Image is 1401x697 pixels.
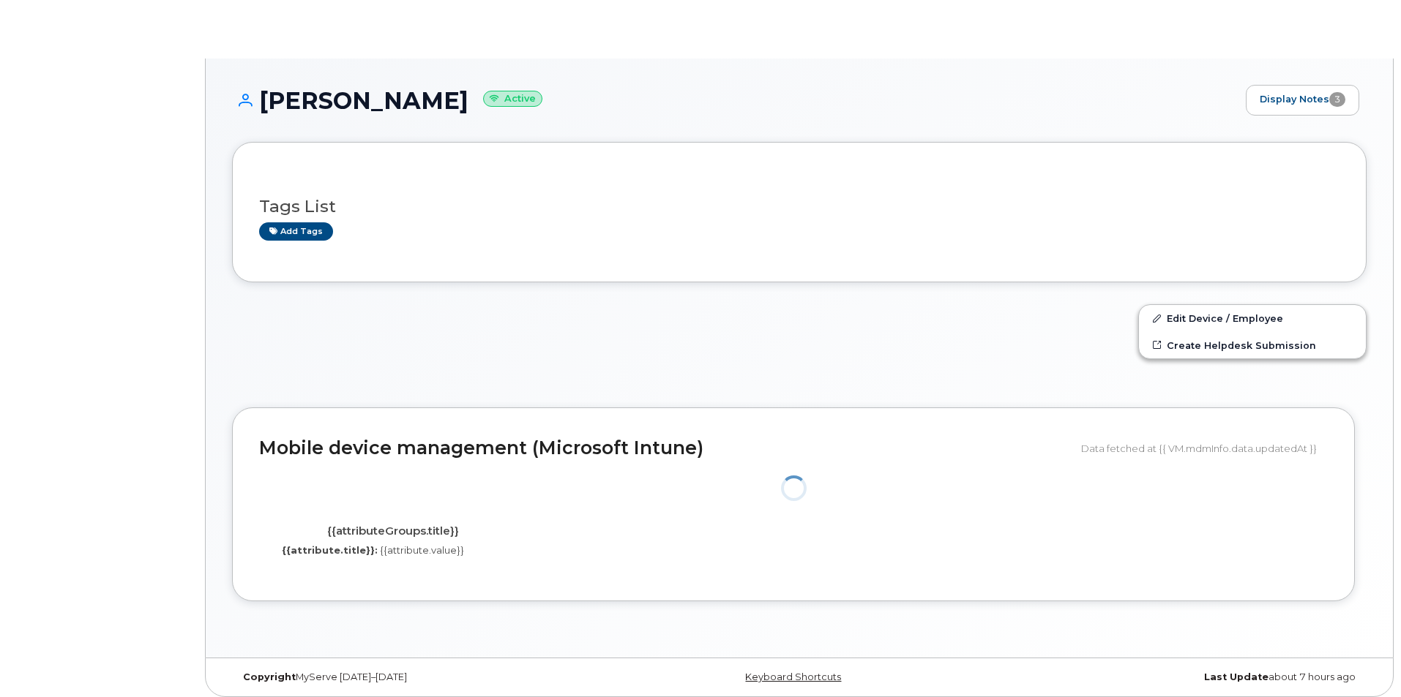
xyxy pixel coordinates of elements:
[1204,671,1269,682] strong: Last Update
[1329,92,1345,107] span: 3
[232,671,610,683] div: MyServe [DATE]–[DATE]
[988,671,1367,683] div: about 7 hours ago
[282,543,378,557] label: {{attribute.title}}:
[1081,434,1328,462] div: Data fetched at {{ VM.mdmInfo.data.updatedAt }}
[259,222,333,241] a: Add tags
[745,671,841,682] a: Keyboard Shortcuts
[259,197,1340,216] h3: Tags List
[232,88,1239,113] h1: [PERSON_NAME]
[380,544,464,556] span: {{attribute.value}}
[259,438,1070,459] h2: Mobile device management (Microsoft Intune)
[1246,85,1359,116] a: Display Notes3
[1139,305,1366,331] a: Edit Device / Employee
[483,91,542,108] small: Active
[243,671,296,682] strong: Copyright
[1139,332,1366,358] a: Create Helpdesk Submission
[270,525,515,538] h4: {{attributeGroups.title}}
